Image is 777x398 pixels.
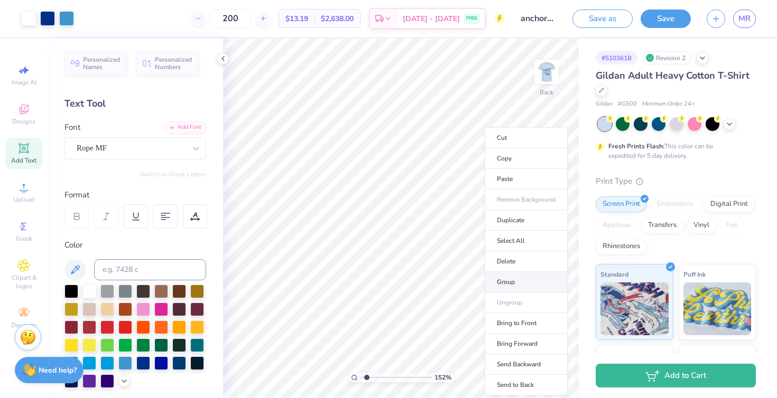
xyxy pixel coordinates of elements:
[513,8,565,29] input: Untitled Design
[596,69,750,82] span: Gildan Adult Heavy Cotton T-Shirt
[485,127,568,148] li: Cut
[39,365,77,375] strong: Need help?
[321,13,354,24] span: $2,638.00
[738,13,751,25] span: MR
[600,282,669,335] img: Standard
[704,196,755,212] div: Digital Print
[596,100,613,109] span: Gildan
[683,282,752,335] img: Puff Ink
[403,13,460,24] span: [DATE] - [DATE]
[596,51,637,64] div: # 510361B
[608,142,664,150] strong: Fresh Prints Flash:
[485,354,568,375] li: Send Backward
[600,269,628,280] span: Standard
[596,239,647,254] div: Rhinestones
[16,234,32,243] span: Greek
[485,272,568,292] li: Group
[11,156,36,165] span: Add Text
[83,56,121,71] span: Personalized Names
[485,231,568,251] li: Select All
[536,61,557,82] img: Back
[12,117,35,126] span: Designs
[94,259,206,280] input: e.g. 7428 c
[485,334,568,354] li: Bring Forward
[719,217,744,233] div: Foil
[434,373,451,382] span: 152 %
[596,175,756,187] div: Print Type
[733,10,756,28] a: MR
[164,121,206,134] div: Add Font
[64,239,206,251] div: Color
[618,100,637,109] span: # G500
[596,196,647,212] div: Screen Print
[596,217,638,233] div: Applique
[5,273,42,290] span: Clipart & logos
[140,170,206,178] button: Switch to Greek Letters
[285,13,308,24] span: $13.19
[572,10,633,28] button: Save as
[485,169,568,189] li: Paste
[12,78,36,87] span: Image AI
[643,51,691,64] div: Revision 2
[683,350,746,361] span: Metallic & Glitter Ink
[11,321,36,329] span: Decorate
[155,56,192,71] span: Personalized Numbers
[64,97,206,111] div: Text Tool
[64,189,207,201] div: Format
[485,210,568,231] li: Duplicate
[608,141,738,160] div: This color can be expedited for 5 day delivery.
[485,375,568,395] li: Send to Back
[600,350,626,361] span: Neon Ink
[683,269,706,280] span: Puff Ink
[596,364,756,387] button: Add to Cart
[650,196,700,212] div: Embroidery
[210,9,251,28] input: – –
[466,15,477,22] span: FREE
[485,313,568,334] li: Bring to Front
[641,217,683,233] div: Transfers
[485,148,568,169] li: Copy
[641,10,691,28] button: Save
[485,251,568,272] li: Delete
[687,217,716,233] div: Vinyl
[642,100,695,109] span: Minimum Order: 24 +
[64,121,80,134] label: Font
[13,195,34,204] span: Upload
[540,88,553,97] div: Back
